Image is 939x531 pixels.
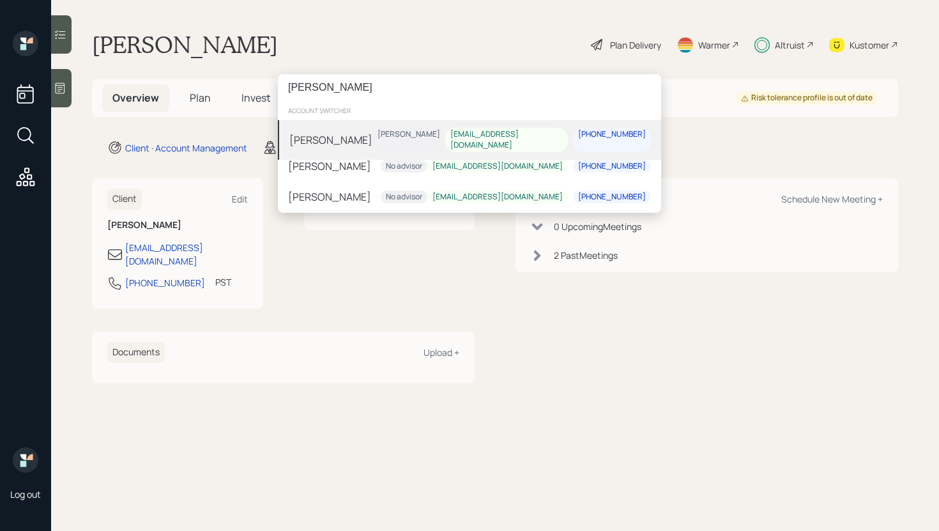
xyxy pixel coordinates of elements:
div: No advisor [386,192,422,203]
div: account switcher [278,101,661,120]
div: No advisor [386,161,422,172]
input: Type a command or search… [278,74,661,101]
div: [PERSON_NAME] [289,132,372,148]
div: [EMAIL_ADDRESS][DOMAIN_NAME] [432,161,563,172]
div: [PERSON_NAME] [378,129,440,140]
div: [PHONE_NUMBER] [578,192,646,203]
div: [PHONE_NUMBER] [578,129,646,140]
div: [PERSON_NAME] [288,189,371,204]
div: [PERSON_NAME] [288,158,371,174]
div: [EMAIL_ADDRESS][DOMAIN_NAME] [450,129,563,151]
div: [PHONE_NUMBER] [578,161,646,172]
div: [EMAIL_ADDRESS][DOMAIN_NAME] [432,192,563,203]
